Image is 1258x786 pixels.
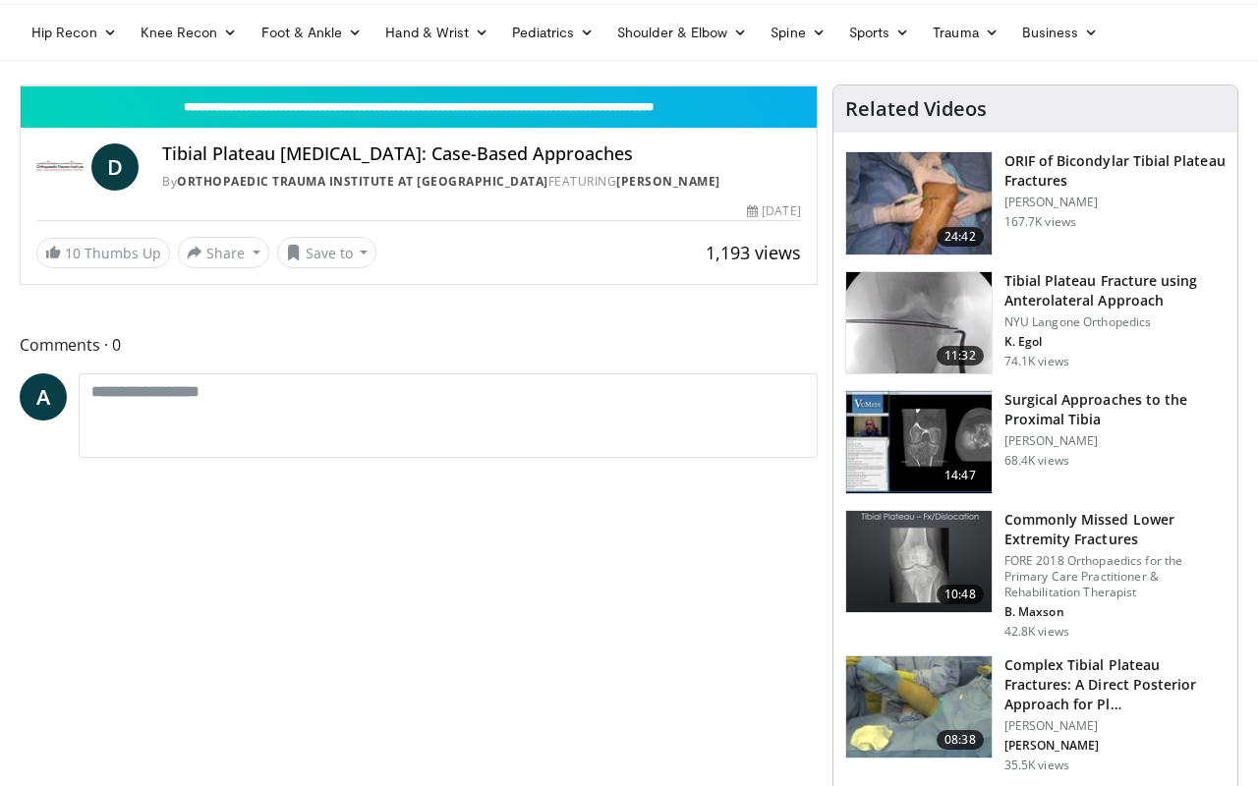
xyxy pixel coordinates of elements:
a: 08:38 Complex Tibial Plateau Fractures: A Direct Posterior Approach for Pl… [PERSON_NAME] [PERSON... [845,655,1226,773]
p: 35.5K views [1004,758,1069,773]
h3: Surgical Approaches to the Proximal Tibia [1004,390,1226,429]
button: Share [178,237,269,268]
span: 24:42 [937,227,984,247]
a: Business [1010,13,1111,52]
h3: Tibial Plateau Fracture using Anterolateral Approach [1004,271,1226,310]
p: [PERSON_NAME] [1004,195,1226,210]
span: 11:32 [937,346,984,365]
img: 4aa379b6-386c-4fb5-93ee-de5617843a87.150x105_q85_crop-smart_upscale.jpg [846,511,992,613]
a: 10 Thumbs Up [36,238,170,268]
p: NYU Langone Orthopedics [1004,314,1226,330]
p: 167.7K views [1004,214,1076,230]
a: Hand & Wrist [373,13,500,52]
div: By FEATURING [162,173,801,191]
a: Shoulder & Elbow [605,13,759,52]
h3: Complex Tibial Plateau Fractures: A Direct Posterior Approach for Pl… [1004,655,1226,714]
video-js: Video Player [21,85,817,86]
p: [PERSON_NAME] [1004,718,1226,734]
p: 74.1K views [1004,354,1069,369]
a: 24:42 ORIF of Bicondylar Tibial Plateau Fractures [PERSON_NAME] 167.7K views [845,151,1226,255]
button: Save to [277,237,377,268]
a: 10:48 Commonly Missed Lower Extremity Fractures FORE 2018 Orthopaedics for the Primary Care Pract... [845,510,1226,640]
a: Knee Recon [129,13,250,52]
img: Orthopaedic Trauma Institute at UCSF [36,143,84,191]
p: K. Egol [1004,334,1226,350]
span: 1,193 views [706,241,801,264]
img: DA_UIUPltOAJ8wcH4xMDoxOjB1O8AjAz.150x105_q85_crop-smart_upscale.jpg [846,391,992,493]
a: [PERSON_NAME] [616,173,720,190]
a: 11:32 Tibial Plateau Fracture using Anterolateral Approach NYU Langone Orthopedics K. Egol 74.1K ... [845,271,1226,375]
span: 14:47 [937,466,984,485]
p: [PERSON_NAME] [1004,738,1226,754]
h3: Commonly Missed Lower Extremity Fractures [1004,510,1226,549]
a: A [20,373,67,421]
p: [PERSON_NAME] [1004,433,1226,449]
a: Orthopaedic Trauma Institute at [GEOGRAPHIC_DATA] [177,173,548,190]
p: 68.4K views [1004,453,1069,469]
a: D [91,143,139,191]
span: Comments 0 [20,332,818,358]
a: Hip Recon [20,13,129,52]
a: Sports [837,13,922,52]
a: Spine [759,13,836,52]
h3: ORIF of Bicondylar Tibial Plateau Fractures [1004,151,1226,191]
span: 10:48 [937,585,984,604]
p: B. Maxson [1004,604,1226,620]
p: 42.8K views [1004,624,1069,640]
img: Levy_Tib_Plat_100000366_3.jpg.150x105_q85_crop-smart_upscale.jpg [846,152,992,254]
a: Pediatrics [500,13,605,52]
span: 10 [65,244,81,262]
img: a3c47f0e-2ae2-4b3a-bf8e-14343b886af9.150x105_q85_crop-smart_upscale.jpg [846,656,992,758]
p: FORE 2018 Orthopaedics for the Primary Care Practitioner & Rehabilitation Therapist [1004,553,1226,600]
img: 9nZFQMepuQiumqNn4xMDoxOjBzMTt2bJ.150x105_q85_crop-smart_upscale.jpg [846,272,992,374]
div: [DATE] [747,202,800,220]
a: Trauma [921,13,1010,52]
a: 14:47 Surgical Approaches to the Proximal Tibia [PERSON_NAME] 68.4K views [845,390,1226,494]
h4: Related Videos [845,97,987,121]
h4: Tibial Plateau [MEDICAL_DATA]: Case-Based Approaches [162,143,801,165]
span: 08:38 [937,730,984,750]
a: Foot & Ankle [250,13,374,52]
